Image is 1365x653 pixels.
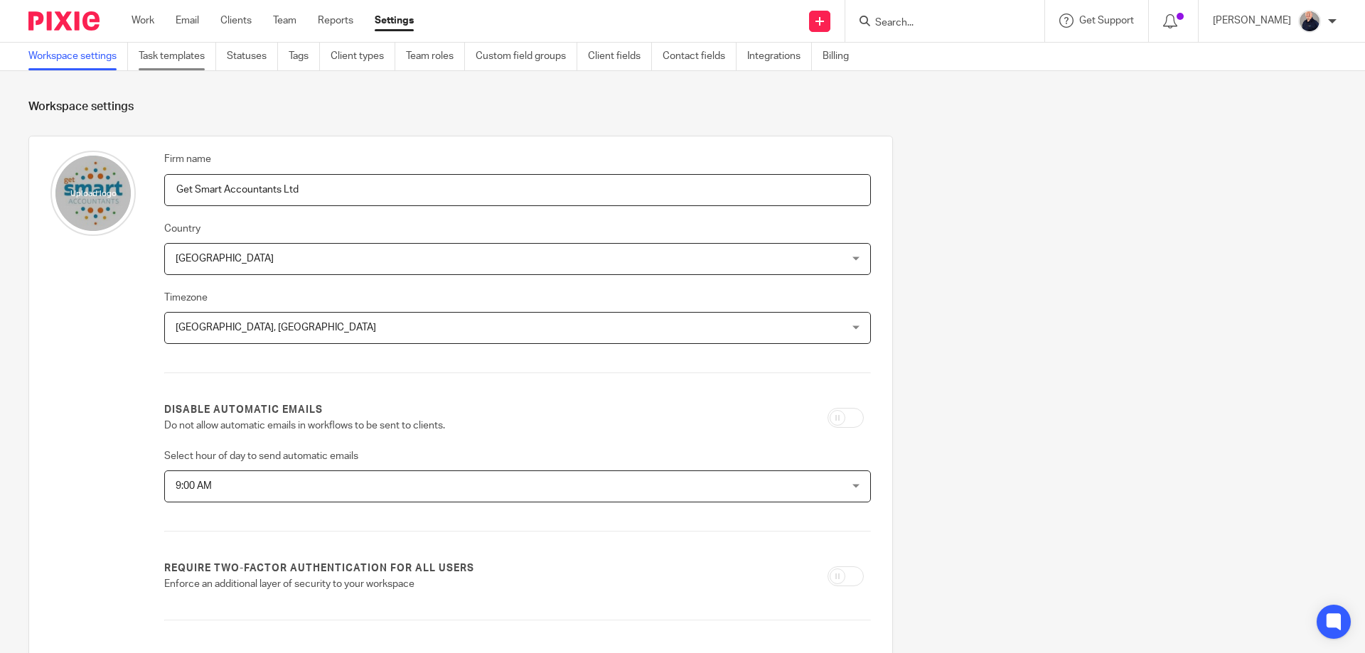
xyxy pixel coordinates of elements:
a: Team roles [406,43,465,70]
span: 9:00 AM [176,481,212,491]
a: Tags [289,43,320,70]
a: Work [132,14,154,28]
label: Select hour of day to send automatic emails [164,449,358,463]
a: Team [273,14,296,28]
span: [GEOGRAPHIC_DATA], [GEOGRAPHIC_DATA] [176,323,376,333]
a: Client fields [588,43,652,70]
a: Workspace settings [28,43,128,70]
a: Statuses [227,43,278,70]
p: Enforce an additional layer of security to your workspace [164,577,628,591]
img: Pixie [28,11,100,31]
h1: Workspace settings [28,99,1337,114]
a: Task templates [139,43,216,70]
a: Clients [220,14,252,28]
a: Settings [375,14,414,28]
span: [GEOGRAPHIC_DATA] [176,254,274,264]
label: Disable automatic emails [164,403,323,417]
input: Search [874,17,1002,30]
p: Do not allow automatic emails in workflows to be sent to clients. [164,419,628,433]
a: Reports [318,14,353,28]
input: Name of your firm [164,174,871,206]
label: Timezone [164,291,208,305]
a: Custom field groups [476,43,577,70]
label: Country [164,222,200,236]
a: Client types [331,43,395,70]
a: Billing [823,43,860,70]
label: Firm name [164,152,211,166]
a: Integrations [747,43,812,70]
a: Contact fields [663,43,737,70]
label: Require two-factor authentication for all users [164,561,474,576]
p: [PERSON_NAME] [1213,14,1291,28]
span: Get Support [1079,16,1134,26]
a: Email [176,14,199,28]
img: IMG_8745-0021-copy.jpg [1298,10,1321,33]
